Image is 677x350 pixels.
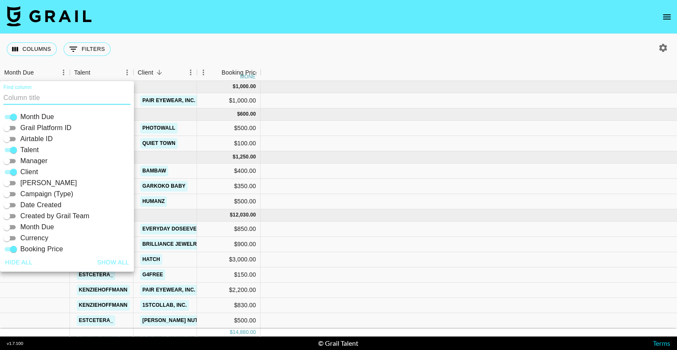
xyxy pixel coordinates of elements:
[138,64,153,81] div: Client
[197,313,261,328] div: $500.00
[20,211,89,221] span: Created by Grail Team
[140,224,244,234] a: Everyday DoseEveryday Dose Inc.
[20,167,38,177] span: Client
[140,95,197,106] a: Pair Eyewear, Inc.
[197,93,261,108] div: $1,000.00
[7,341,23,346] div: v 1.7.100
[184,66,197,79] button: Menu
[3,91,130,105] input: Column title
[20,123,72,133] span: Grail Platform ID
[197,121,261,136] div: $500.00
[20,244,63,254] span: Booking Price
[7,6,92,26] img: Grail Talent
[74,64,90,81] div: Talent
[77,315,115,326] a: estcetera_
[140,239,202,250] a: Brilliance Jewelry
[197,298,261,313] div: $830.00
[20,156,47,166] span: Manager
[20,233,48,243] span: Currency
[140,254,162,265] a: Hatch
[197,252,261,267] div: $3,000.00
[20,178,77,188] span: [PERSON_NAME]
[94,255,133,270] button: Show all
[2,255,36,270] button: Hide all
[210,67,222,78] button: Sort
[197,267,261,283] div: $150.00
[121,66,133,79] button: Menu
[197,194,261,209] div: $500.00
[20,222,54,232] span: Month Due
[197,283,261,298] div: $2,200.00
[658,8,675,25] button: open drawer
[7,42,57,56] button: Select columns
[20,134,53,144] span: Airtable ID
[236,153,256,161] div: 1,250.00
[197,179,261,194] div: $350.00
[197,136,261,151] div: $100.00
[240,74,259,79] div: money
[153,67,165,78] button: Sort
[77,300,130,311] a: kenziehoffmann
[197,328,261,344] div: $850.00
[4,64,34,81] div: Month Due
[230,329,233,336] div: $
[70,64,133,81] div: Talent
[197,237,261,252] div: $900.00
[236,83,256,90] div: 1,000.00
[318,339,358,347] div: © Grail Talent
[20,112,54,122] span: Month Due
[140,285,197,295] a: Pair Eyewear, Inc.
[3,84,32,91] label: Find column
[20,145,39,155] span: Talent
[140,196,167,207] a: Humanz
[653,339,670,347] a: Terms
[197,164,261,179] div: $400.00
[140,300,189,311] a: 1stCollab, Inc.
[77,269,115,280] a: estcetera_
[237,111,240,118] div: $
[133,64,197,81] div: Client
[140,138,178,149] a: Quiet Town
[90,67,102,78] button: Sort
[233,153,236,161] div: $
[233,329,256,336] div: 14,880.00
[240,111,256,118] div: 600.00
[140,315,218,326] a: [PERSON_NAME] Nutrition
[140,123,178,133] a: PhotoWall
[140,269,165,280] a: G4free
[140,166,168,176] a: BamBaw
[140,181,188,192] a: Garkoko Baby
[34,67,46,78] button: Sort
[197,222,261,237] div: $850.00
[233,83,236,90] div: $
[197,66,210,79] button: Menu
[20,200,61,210] span: Date Created
[20,189,73,199] span: Campaign (Type)
[233,211,256,219] div: 12,030.00
[57,66,70,79] button: Menu
[64,42,111,56] button: Show filters
[222,64,259,81] div: Booking Price
[77,285,130,295] a: kenziehoffmann
[230,211,233,219] div: $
